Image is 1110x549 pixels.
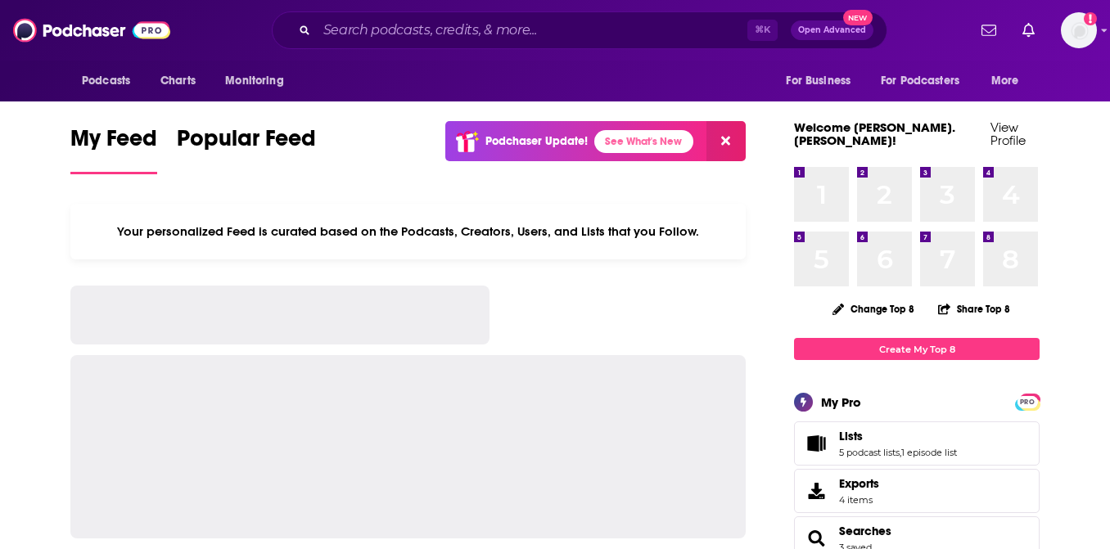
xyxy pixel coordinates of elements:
span: For Business [786,70,851,92]
p: Podchaser Update! [485,134,588,148]
span: For Podcasters [881,70,959,92]
a: View Profile [990,119,1026,148]
span: More [991,70,1019,92]
span: Lists [839,429,863,443]
a: Lists [839,429,957,443]
span: Lists [794,421,1040,466]
div: Search podcasts, credits, & more... [272,11,887,49]
a: My Feed [70,124,157,174]
span: PRO [1018,396,1037,408]
a: PRO [1018,395,1037,407]
button: open menu [980,65,1040,97]
a: Lists [800,432,832,455]
span: Podcasts [82,70,130,92]
span: Exports [800,479,832,502]
span: Charts [160,70,196,92]
button: open menu [870,65,983,97]
span: Exports [839,476,879,491]
a: Charts [150,65,205,97]
a: Show notifications dropdown [1016,16,1041,44]
a: Show notifications dropdown [975,16,1003,44]
img: User Profile [1061,12,1097,48]
a: See What's New [594,130,693,153]
svg: Add a profile image [1084,12,1097,25]
img: Podchaser - Follow, Share and Rate Podcasts [13,15,170,46]
a: Welcome [PERSON_NAME].[PERSON_NAME]! [794,119,955,148]
button: open menu [214,65,305,97]
span: My Feed [70,124,157,162]
span: Popular Feed [177,124,316,162]
a: Create My Top 8 [794,338,1040,360]
button: open menu [70,65,151,97]
a: Exports [794,469,1040,513]
span: New [843,10,873,25]
span: Open Advanced [798,26,866,34]
button: Change Top 8 [823,299,924,319]
span: , [900,447,901,458]
input: Search podcasts, credits, & more... [317,17,747,43]
button: Show profile menu [1061,12,1097,48]
div: Your personalized Feed is curated based on the Podcasts, Creators, Users, and Lists that you Follow. [70,204,746,259]
span: 4 items [839,494,879,506]
button: open menu [774,65,871,97]
span: Logged in as heidi.egloff [1061,12,1097,48]
span: ⌘ K [747,20,778,41]
a: Popular Feed [177,124,316,174]
a: 1 episode list [901,447,957,458]
div: My Pro [821,394,861,410]
a: 5 podcast lists [839,447,900,458]
a: Searches [839,524,891,538]
button: Open AdvancedNew [791,20,873,40]
span: Monitoring [225,70,283,92]
button: Share Top 8 [937,293,1011,325]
